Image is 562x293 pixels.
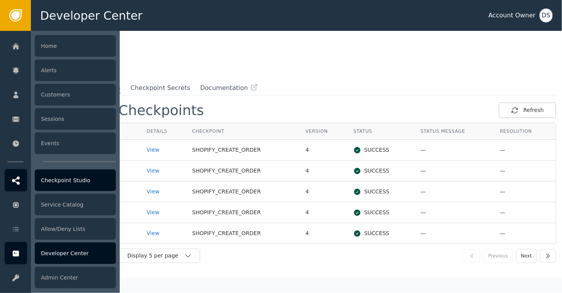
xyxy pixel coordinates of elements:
[5,132,116,154] a: Events
[300,202,348,223] td: 4
[511,106,544,114] div: Refresh
[35,242,116,264] div: Developer Center
[147,188,181,196] div: View
[5,169,116,191] a: Checkpoint Studio
[5,193,116,216] a: Service Catalog
[300,181,348,202] td: 4
[500,128,550,135] div: Resolution
[494,223,556,244] td: —
[186,223,299,244] td: SHOPIFY_CREATE_ORDER
[5,242,116,264] a: Developer Center
[186,140,299,161] td: SHOPIFY_CREATE_ORDER
[5,35,116,57] a: Home
[147,128,181,135] div: Details
[200,83,248,93] span: Documentation
[147,167,181,175] div: View
[353,208,409,217] div: SUCCESS
[186,181,299,202] td: SHOPIFY_CREATE_ORDER
[131,83,190,93] span: Checkpoint Secrets
[353,167,409,175] div: SUCCESS
[494,140,556,161] td: —
[35,84,116,105] div: Customers
[127,252,184,260] div: Display 5 per page
[300,161,348,181] td: 4
[353,188,409,196] div: SUCCESS
[35,108,116,130] div: Sessions
[494,202,556,223] td: —
[40,7,143,24] span: Developer Center
[353,128,409,135] div: Status
[186,202,299,223] td: SHOPIFY_CREATE_ORDER
[415,223,494,244] td: —
[540,8,553,22] button: DS
[494,181,556,202] td: —
[421,128,488,135] div: Status Message
[300,223,348,244] td: 4
[147,229,181,237] div: View
[35,169,116,191] div: Checkpoint Studio
[353,229,409,237] div: SUCCESS
[300,140,348,161] td: 4
[5,266,116,289] a: Admin Center
[353,146,409,154] div: SUCCESS
[35,35,116,57] div: Home
[415,181,494,202] td: —
[489,11,536,20] div: Account Owner
[35,267,116,288] div: Admin Center
[119,249,200,263] button: Display 5 per page
[415,202,494,223] td: —
[516,249,537,263] button: Next
[35,132,116,154] div: Events
[147,208,181,217] div: View
[147,146,181,154] div: View
[306,128,342,135] div: Version
[35,59,116,81] div: Alerts
[35,194,116,215] div: Service Catalog
[499,102,556,118] button: Refresh
[186,161,299,181] td: SHOPIFY_CREATE_ORDER
[5,83,116,106] a: Customers
[415,140,494,161] td: —
[35,218,116,240] div: Allow/Deny Lists
[5,59,116,81] a: Alerts
[5,108,116,130] a: Sessions
[415,161,494,181] td: —
[494,161,556,181] td: —
[200,83,258,93] a: Documentation
[192,128,294,135] div: Checkpoint
[5,218,116,240] a: Allow/Deny Lists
